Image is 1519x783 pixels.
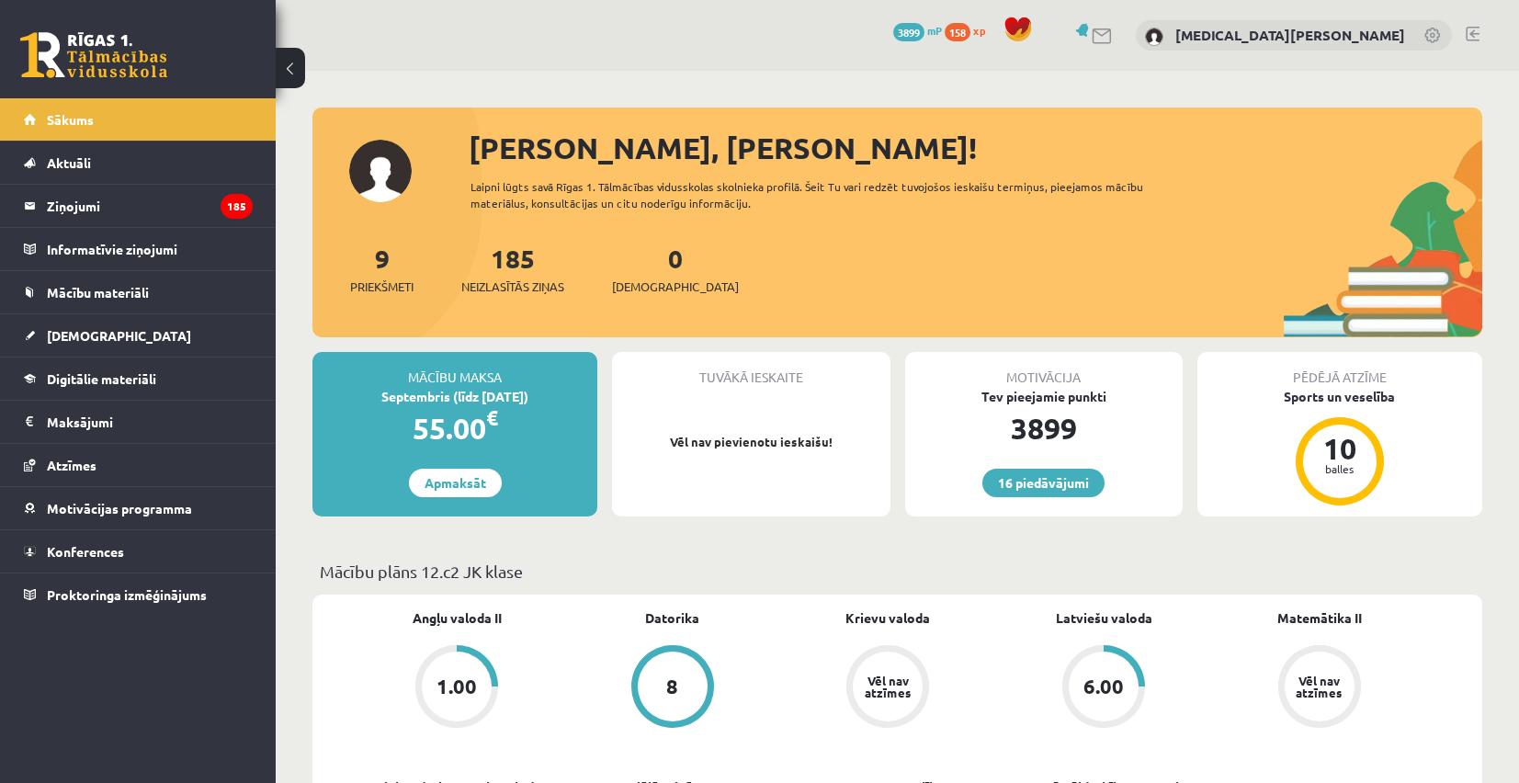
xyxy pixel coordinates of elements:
[47,370,156,387] span: Digitālie materiāli
[312,406,597,450] div: 55.00
[350,278,414,296] span: Priekšmeti
[24,530,253,573] a: Konferences
[350,242,414,296] a: 9Priekšmeti
[945,23,994,38] a: 158 xp
[312,387,597,406] div: Septembris (līdz [DATE])
[320,559,1475,584] p: Mācību plāns 12.c2 JK klase
[905,406,1183,450] div: 3899
[24,314,253,357] a: [DEMOGRAPHIC_DATA]
[1056,608,1152,628] a: Latviešu valoda
[47,327,191,344] span: [DEMOGRAPHIC_DATA]
[1294,675,1345,698] div: Vēl nav atzīmes
[927,23,942,38] span: mP
[1312,463,1367,474] div: balles
[47,500,192,516] span: Motivācijas programma
[436,676,477,697] div: 1.00
[1211,645,1427,732] a: Vēl nav atzīmes
[905,387,1183,406] div: Tev pieejamie punkti
[409,469,502,497] a: Apmaksāt
[47,543,124,560] span: Konferences
[1145,28,1163,46] img: Nikita Ļahovs
[982,469,1105,497] a: 16 piedāvājumi
[645,608,699,628] a: Datorika
[24,98,253,141] a: Sākums
[469,126,1482,170] div: [PERSON_NAME], [PERSON_NAME]!
[461,278,564,296] span: Neizlasītās ziņas
[973,23,985,38] span: xp
[945,23,970,41] span: 158
[47,457,96,473] span: Atzīmes
[666,676,678,697] div: 8
[486,404,498,431] span: €
[612,242,739,296] a: 0[DEMOGRAPHIC_DATA]
[1277,608,1362,628] a: Matemātika II
[893,23,924,41] span: 3899
[612,278,739,296] span: [DEMOGRAPHIC_DATA]
[461,242,564,296] a: 185Neizlasītās ziņas
[565,645,781,732] a: 8
[24,142,253,184] a: Aktuāli
[862,675,913,698] div: Vēl nav atzīmes
[1083,676,1124,697] div: 6.00
[47,111,94,128] span: Sākums
[612,352,890,387] div: Tuvākā ieskaite
[312,352,597,387] div: Mācību maksa
[1175,26,1405,44] a: [MEDICAL_DATA][PERSON_NAME]
[20,32,167,78] a: Rīgas 1. Tālmācības vidusskola
[413,608,502,628] a: Angļu valoda II
[24,185,253,227] a: Ziņojumi185
[47,284,149,301] span: Mācību materiāli
[24,401,253,443] a: Maksājumi
[1197,387,1482,406] div: Sports un veselība
[47,401,253,443] legend: Maksājumi
[470,178,1173,211] div: Laipni lūgts savā Rīgas 1. Tālmācības vidusskolas skolnieka profilā. Šeit Tu vari redzēt tuvojošo...
[1197,352,1482,387] div: Pēdējā atzīme
[24,444,253,486] a: Atzīmes
[621,433,880,451] p: Vēl nav pievienotu ieskaišu!
[349,645,565,732] a: 1.00
[996,645,1212,732] a: 6.00
[893,23,942,38] a: 3899 mP
[47,154,91,171] span: Aktuāli
[905,352,1183,387] div: Motivācija
[47,185,253,227] legend: Ziņojumi
[24,271,253,313] a: Mācību materiāli
[845,608,930,628] a: Krievu valoda
[1312,434,1367,463] div: 10
[24,228,253,270] a: Informatīvie ziņojumi
[47,586,207,603] span: Proktoringa izmēģinājums
[24,487,253,529] a: Motivācijas programma
[221,194,253,219] i: 185
[24,357,253,400] a: Digitālie materiāli
[1197,387,1482,508] a: Sports un veselība 10 balles
[47,228,253,270] legend: Informatīvie ziņojumi
[780,645,996,732] a: Vēl nav atzīmes
[24,573,253,616] a: Proktoringa izmēģinājums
